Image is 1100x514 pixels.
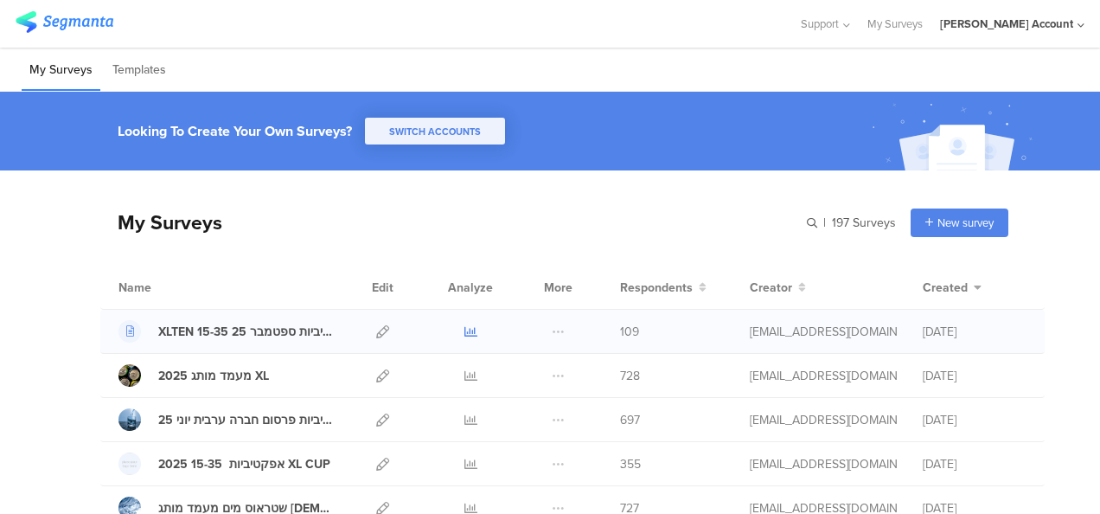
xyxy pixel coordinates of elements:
span: | [821,214,828,232]
div: More [540,266,577,309]
div: odelya@ifocus-r.com [750,367,897,385]
div: My Surveys [100,208,222,237]
img: create_account_image.svg [866,97,1044,176]
span: Support [801,16,839,32]
span: Created [923,279,968,297]
span: Respondents [620,279,693,297]
div: Name [118,279,222,297]
span: 697 [620,411,640,429]
div: Analyze [444,266,496,309]
div: [DATE] [923,367,1026,385]
button: Created [923,279,982,297]
div: Looking To Create Your Own Surveys? [118,121,352,141]
div: 2025 אפקטיביות 15-35 XL CUP [158,455,330,473]
div: Edit [364,266,401,309]
li: Templates [105,50,174,91]
div: שטראוס מים אפקטיביות פרסום חברה ערבית יוני 25 [158,411,338,429]
a: 2025 מעמד מותג XL [118,364,269,387]
a: 2025 אפקטיביות 15-35 XL CUP [118,453,330,475]
a: XLTEN 15-35 אפקטיביות ספטמבר 25 [118,320,338,343]
div: 2025 מעמד מותג XL [158,367,269,385]
span: 109 [620,323,639,341]
div: [PERSON_NAME] Account [940,16,1073,32]
li: My Surveys [22,50,100,91]
button: SWITCH ACCOUNTS [365,118,505,145]
span: New survey [937,215,994,231]
span: 728 [620,367,640,385]
div: odelya@ifocus-r.com [750,411,897,429]
span: 197 Surveys [832,214,896,232]
button: Creator [750,279,806,297]
a: שטראוס מים אפקטיביות פרסום חברה ערבית יוני 25 [118,408,338,431]
div: odelya@ifocus-r.com [750,455,897,473]
div: [DATE] [923,455,1026,473]
div: [DATE] [923,323,1026,341]
span: 355 [620,455,641,473]
span: SWITCH ACCOUNTS [389,125,481,138]
button: Respondents [620,279,707,297]
div: [DATE] [923,411,1026,429]
div: XLTEN 15-35 אפקטיביות ספטמבר 25 [158,323,338,341]
div: odelya@ifocus-r.com [750,323,897,341]
span: Creator [750,279,792,297]
img: segmanta logo [16,11,113,33]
